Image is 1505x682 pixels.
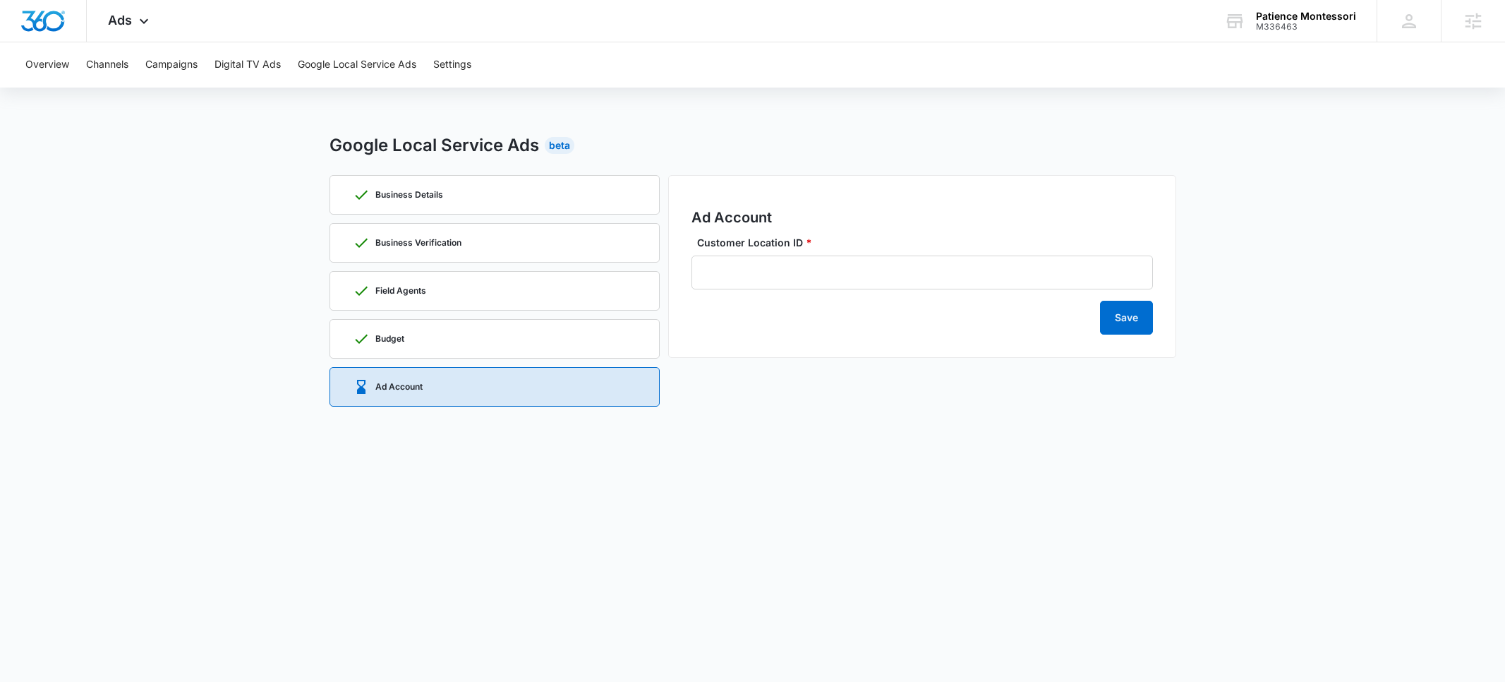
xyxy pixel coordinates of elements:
[145,42,198,88] button: Campaigns
[330,133,539,158] h2: Google Local Service Ads
[691,207,1153,228] h2: Ad Account
[1256,11,1356,22] div: account name
[1256,22,1356,32] div: account id
[697,235,1159,250] label: Customer Location ID
[25,42,69,88] button: Overview
[330,319,660,359] a: Budget
[330,223,660,263] a: Business Verification
[330,367,660,407] a: Ad Account
[86,42,128,88] button: Channels
[375,383,423,391] p: Ad Account
[108,13,132,28] span: Ads
[1100,301,1153,335] button: Save
[330,175,660,215] a: Business Details
[214,42,281,88] button: Digital TV Ads
[545,137,574,154] div: Beta
[375,335,404,343] p: Budget
[375,191,443,199] p: Business Details
[330,271,660,311] a: Field Agents
[298,42,416,88] button: Google Local Service Ads
[375,287,426,295] p: Field Agents
[433,42,471,88] button: Settings
[375,239,461,247] p: Business Verification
